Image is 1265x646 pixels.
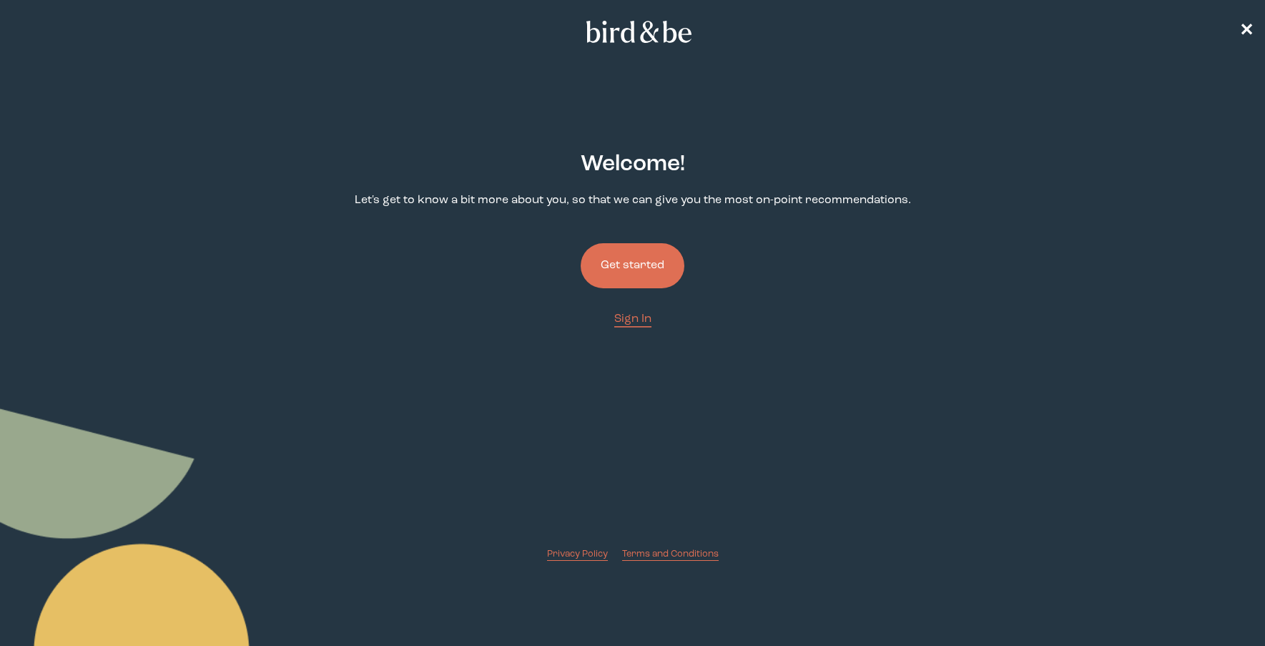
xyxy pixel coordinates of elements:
a: ✕ [1239,19,1254,44]
iframe: Gorgias live chat messenger [1193,579,1251,632]
a: Get started [581,220,684,311]
p: Let's get to know a bit more about you, so that we can give you the most on-point recommendations. [355,192,911,209]
span: Terms and Conditions [622,549,719,559]
a: Terms and Conditions [622,547,719,561]
span: ✕ [1239,23,1254,40]
span: Sign In [614,313,651,325]
a: Sign In [614,311,651,328]
button: Get started [581,243,684,288]
h2: Welcome ! [581,148,685,181]
a: Privacy Policy [547,547,608,561]
span: Privacy Policy [547,549,608,559]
